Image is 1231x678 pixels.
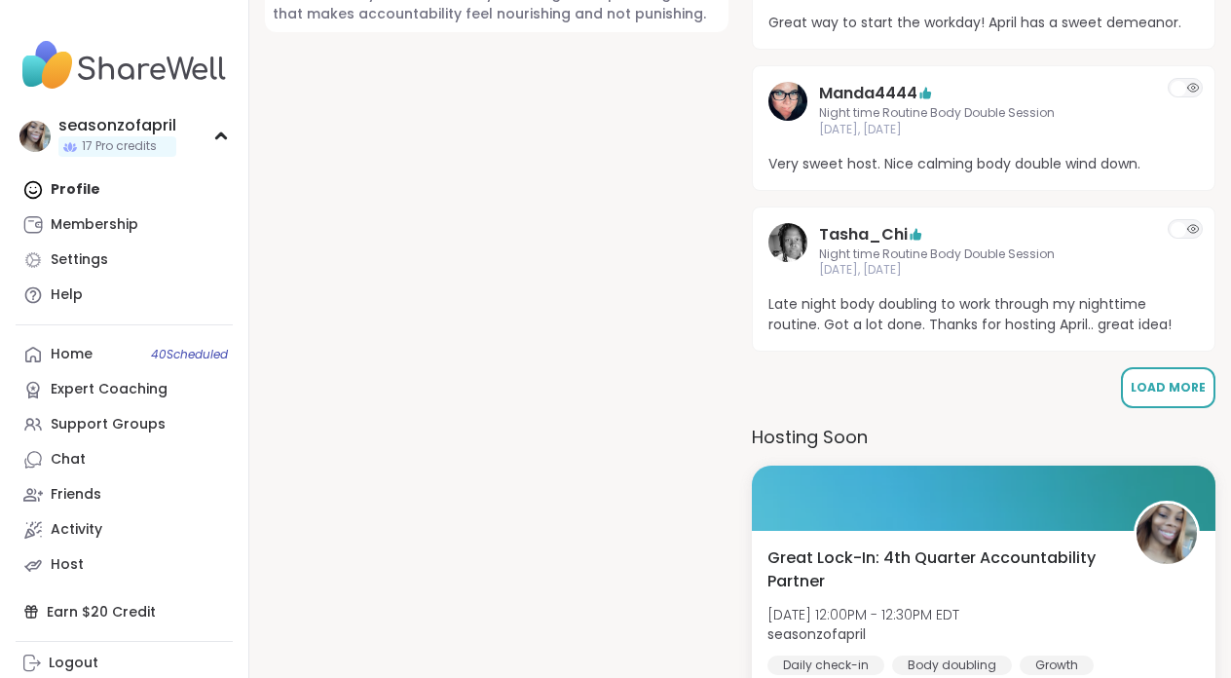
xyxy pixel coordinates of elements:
[768,154,1199,174] span: Very sweet host. Nice calming body double wind down.
[151,347,228,362] span: 40 Scheduled
[16,207,233,243] a: Membership
[1131,379,1206,395] span: Load More
[51,485,101,505] div: Friends
[82,138,157,155] span: 17 Pro credits
[819,223,908,246] a: Tasha_Chi
[767,656,884,675] div: Daily check-in
[16,547,233,583] a: Host
[16,442,233,477] a: Chat
[768,13,1199,33] span: Great way to start the workday! April has a sweet demeanor.
[1121,367,1215,408] button: Load More
[19,121,51,152] img: seasonzofapril
[51,215,138,235] div: Membership
[16,372,233,407] a: Expert Coaching
[16,31,233,99] img: ShareWell Nav Logo
[51,415,166,434] div: Support Groups
[1137,504,1197,564] img: seasonzofapril
[16,278,233,313] a: Help
[51,345,93,364] div: Home
[16,407,233,442] a: Support Groups
[49,654,98,673] div: Logout
[51,380,168,399] div: Expert Coaching
[768,223,807,262] img: Tasha_Chi
[819,122,1148,138] span: [DATE], [DATE]
[768,82,807,121] img: Manda4444
[767,546,1112,593] span: Great Lock-In: 4th Quarter Accountability Partner
[51,285,83,305] div: Help
[16,477,233,512] a: Friends
[51,250,108,270] div: Settings
[1020,656,1094,675] div: Growth
[819,246,1148,263] span: Night time Routine Body Double Session
[892,656,1012,675] div: Body doubling
[767,605,959,624] span: [DATE] 12:00PM - 12:30PM EDT
[819,105,1148,122] span: Night time Routine Body Double Session
[768,223,807,280] a: Tasha_Chi
[51,520,102,540] div: Activity
[752,424,1215,450] h3: Hosting Soon
[16,512,233,547] a: Activity
[16,337,233,372] a: Home40Scheduled
[58,115,176,136] div: seasonzofapril
[16,594,233,629] div: Earn $20 Credit
[819,262,1148,279] span: [DATE], [DATE]
[768,82,807,138] a: Manda4444
[819,82,917,105] a: Manda4444
[767,624,866,644] b: seasonzofapril
[16,243,233,278] a: Settings
[768,294,1199,335] span: Late night body doubling to work through my nighttime routine. Got a lot done. Thanks for hosting...
[51,450,86,470] div: Chat
[51,555,84,575] div: Host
